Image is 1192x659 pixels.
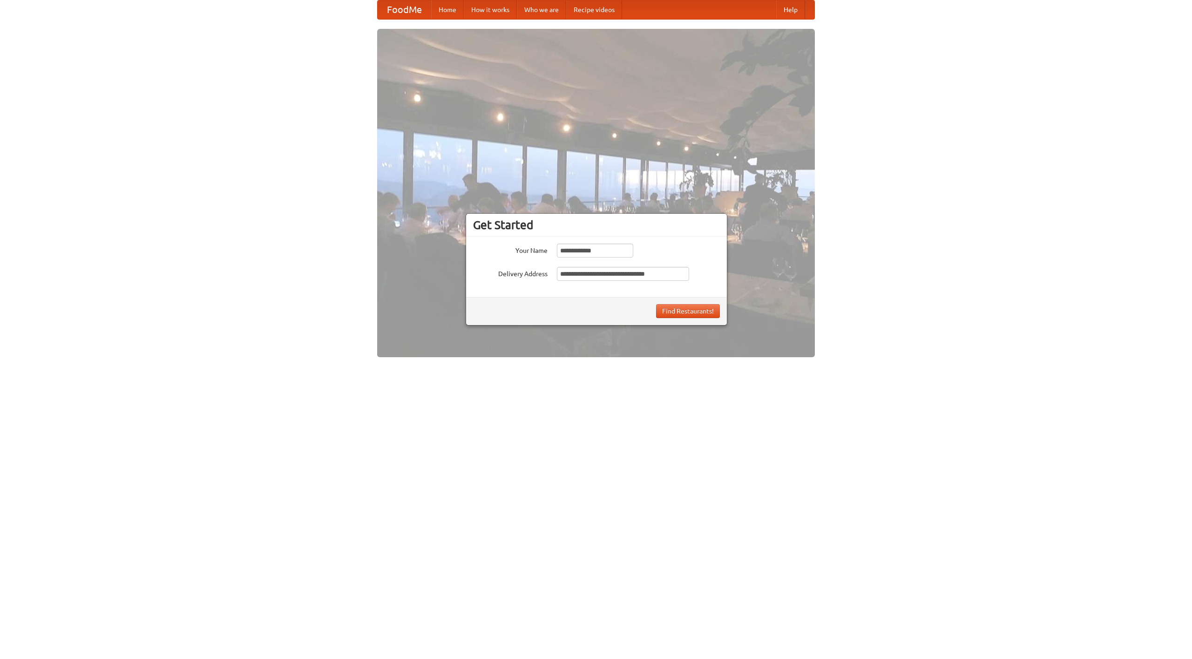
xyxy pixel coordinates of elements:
a: FoodMe [378,0,431,19]
label: Your Name [473,244,548,255]
label: Delivery Address [473,267,548,279]
a: Who we are [517,0,566,19]
button: Find Restaurants! [656,304,720,318]
a: Home [431,0,464,19]
h3: Get Started [473,218,720,232]
a: Help [776,0,805,19]
a: Recipe videos [566,0,622,19]
a: How it works [464,0,517,19]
